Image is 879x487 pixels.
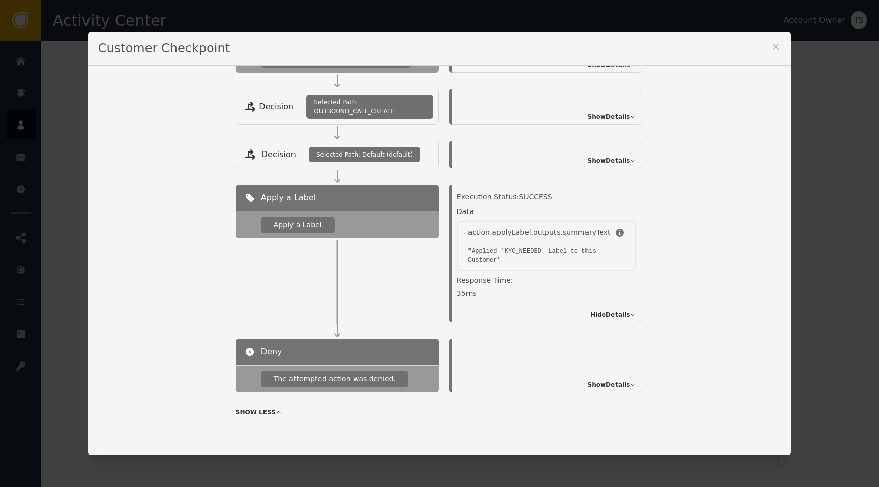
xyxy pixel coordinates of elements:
[468,247,625,265] pre: "Applied 'KYC_NEEDED' Label to this Customer"
[468,227,611,238] div: action.applyLabel.outputs.summaryText
[261,371,408,387] div: The attempted action was denied.
[261,217,335,233] div: Apply a Label
[588,156,630,165] span: Show Details
[261,346,282,358] span: Deny
[261,148,296,161] span: Decision
[259,101,294,113] span: Decision
[457,206,474,217] div: Data
[236,408,276,417] span: SHOW LESS
[588,380,630,389] span: Show Details
[261,192,316,204] span: Apply a Label
[314,98,426,116] span: Selected Path: OUTBOUND_CALL_CREATE
[316,150,413,159] span: Selected Path: Default (default)
[457,192,636,202] div: Execution Status: SUCCESS
[457,275,636,288] div: Response Time:
[588,112,630,121] span: Show Details
[590,310,630,319] span: Hide Details
[88,32,791,66] div: Customer Checkpoint
[457,288,636,299] div: 35 ms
